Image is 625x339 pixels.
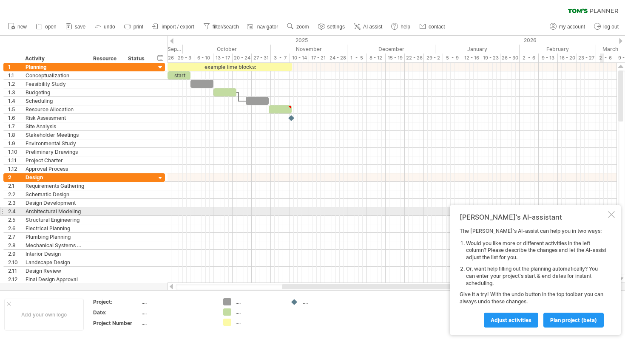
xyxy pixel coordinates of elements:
div: Plumbing Planning [26,233,85,241]
div: Design Review [26,267,85,275]
div: 20 - 24 [233,54,252,62]
div: 2.8 [8,241,21,249]
div: example time blocks: [168,63,292,71]
span: help [401,24,410,30]
span: filter/search [213,24,239,30]
div: Status [128,54,147,63]
div: 1 [8,63,21,71]
div: 16 - 20 [558,54,577,62]
div: 1.3 [8,88,21,96]
div: Stakeholder Meetings [26,131,85,139]
a: settings [316,21,347,32]
div: 6 - 10 [194,54,213,62]
div: Landscape Design [26,258,85,266]
div: 13 - 17 [213,54,233,62]
div: 2.9 [8,250,21,258]
div: 10 - 14 [290,54,309,62]
div: 27 - 31 [252,54,271,62]
span: AI assist [363,24,382,30]
div: January 2026 [435,45,520,54]
a: print [122,21,146,32]
span: zoom [296,24,309,30]
div: November 2025 [271,45,347,54]
a: my account [548,21,588,32]
div: start [168,71,190,79]
a: log out [592,21,621,32]
div: 19 - 23 [481,54,500,62]
div: 1.7 [8,122,21,130]
div: 2.5 [8,216,21,224]
div: 2 - 6 [596,54,615,62]
div: 2 - 6 [520,54,539,62]
div: 1.5 [8,105,21,113]
a: navigator [246,21,281,32]
div: 1.8 [8,131,21,139]
div: 29 - 3 [175,54,194,62]
div: 1.12 [8,165,21,173]
div: .... [142,298,213,305]
div: The [PERSON_NAME]'s AI-assist can help you in two ways: Give it a try! With the undo button in th... [460,228,606,327]
div: 2.10 [8,258,21,266]
div: 2.7 [8,233,21,241]
a: new [6,21,29,32]
a: help [389,21,413,32]
div: Environmental Study [26,139,85,147]
div: Activity [25,54,84,63]
div: 2.6 [8,224,21,232]
span: navigator [257,24,278,30]
span: contact [429,24,445,30]
span: settings [327,24,345,30]
a: import / export [150,21,197,32]
a: open [34,21,59,32]
div: Project Charter [26,156,85,164]
a: filter/search [201,21,241,32]
div: 22 - 26 [405,54,424,62]
div: 2.1 [8,182,21,190]
li: Would you like more or different activities in the left column? Please describe the changes and l... [466,240,606,261]
div: Project Number [93,319,140,327]
a: plan project (beta) [543,313,604,328]
span: Adjust activities [491,317,531,323]
div: Architectural Modeling [26,207,85,215]
div: February 2026 [520,45,596,54]
span: new [17,24,27,30]
div: Preliminary Drawings [26,148,85,156]
div: .... [303,298,349,305]
div: 8 - 12 [366,54,386,62]
div: Scheduling [26,97,85,105]
a: contact [417,21,448,32]
div: 2 [8,173,21,181]
div: 9 - 13 [539,54,558,62]
div: 1 - 5 [347,54,366,62]
div: Structural Engineering [26,216,85,224]
div: 23 - 27 [577,54,596,62]
div: 2.11 [8,267,21,275]
div: 1.11 [8,156,21,164]
div: Requirements Gathering [26,182,85,190]
div: Budgeting [26,88,85,96]
div: .... [236,319,282,326]
a: undo [92,21,118,32]
div: Design [26,173,85,181]
span: my account [559,24,585,30]
div: Approval Process [26,165,85,173]
div: Interior Design [26,250,85,258]
div: Design Development [26,199,85,207]
div: 2.3 [8,199,21,207]
a: zoom [285,21,311,32]
div: Feasibility Study [26,80,85,88]
div: Planning [26,63,85,71]
a: AI assist [352,21,385,32]
div: Resource [93,54,119,63]
div: 1.4 [8,97,21,105]
div: 3 - 7 [271,54,290,62]
div: .... [142,309,213,316]
span: undo [104,24,115,30]
div: Risk Assessment [26,114,85,122]
div: 26 - 30 [500,54,520,62]
div: October 2025 [183,45,271,54]
div: 2.2 [8,190,21,198]
li: Or, want help filling out the planning automatically? You can enter your project's start & end da... [466,266,606,287]
span: save [75,24,85,30]
div: Date: [93,309,140,316]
